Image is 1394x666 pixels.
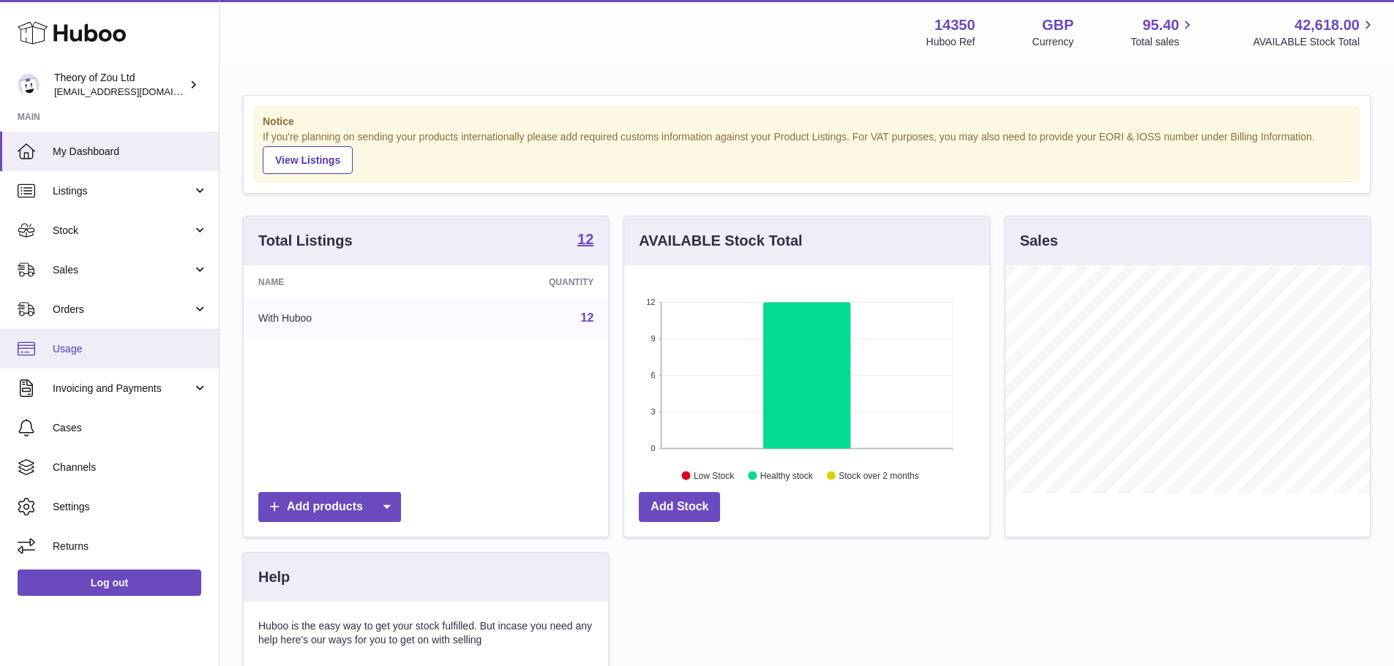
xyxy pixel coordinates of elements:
[53,184,192,198] span: Listings
[258,619,593,647] p: Huboo is the easy way to get your stock fulfilled. But incase you need any help here's our ways f...
[258,231,353,251] h3: Total Listings
[244,265,436,299] th: Name
[258,492,401,522] a: Add products
[694,470,735,480] text: Low Stock
[54,71,186,99] div: Theory of Zou Ltd
[53,461,208,474] span: Channels
[577,232,593,249] a: 12
[839,470,919,480] text: Stock over 2 months
[651,444,656,453] text: 0
[1294,15,1360,35] span: 42,618.00
[263,115,1351,129] strong: Notice
[647,298,656,306] text: 12
[926,35,975,49] div: Huboo Ref
[18,74,40,96] img: internalAdmin-14350@internal.huboo.com
[651,407,656,416] text: 3
[263,146,353,174] a: View Listings
[1042,15,1073,35] strong: GBP
[244,299,436,337] td: With Huboo
[639,231,802,251] h3: AVAILABLE Stock Total
[581,311,594,324] a: 12
[1253,35,1376,49] span: AVAILABLE Stock Total
[651,371,656,379] text: 6
[53,145,208,159] span: My Dashboard
[1131,15,1196,49] a: 95.40 Total sales
[53,303,192,317] span: Orders
[53,224,192,238] span: Stock
[18,569,201,596] a: Log out
[1142,15,1179,35] span: 95.40
[53,342,208,356] span: Usage
[263,130,1351,174] div: If you're planning on sending your products internationally please add required customs informati...
[53,500,208,514] span: Settings
[53,263,192,277] span: Sales
[53,540,208,553] span: Returns
[1020,231,1058,251] h3: Sales
[1033,35,1074,49] div: Currency
[639,492,720,522] a: Add Stock
[934,15,975,35] strong: 14350
[258,567,290,587] h3: Help
[651,334,656,343] text: 9
[54,86,215,97] span: [EMAIL_ADDRESS][DOMAIN_NAME]
[53,421,208,435] span: Cases
[577,232,593,246] strong: 12
[1253,15,1376,49] a: 42,618.00 AVAILABLE Stock Total
[760,470,814,480] text: Healthy stock
[1131,35,1196,49] span: Total sales
[53,382,192,396] span: Invoicing and Payments
[436,265,608,299] th: Quantity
